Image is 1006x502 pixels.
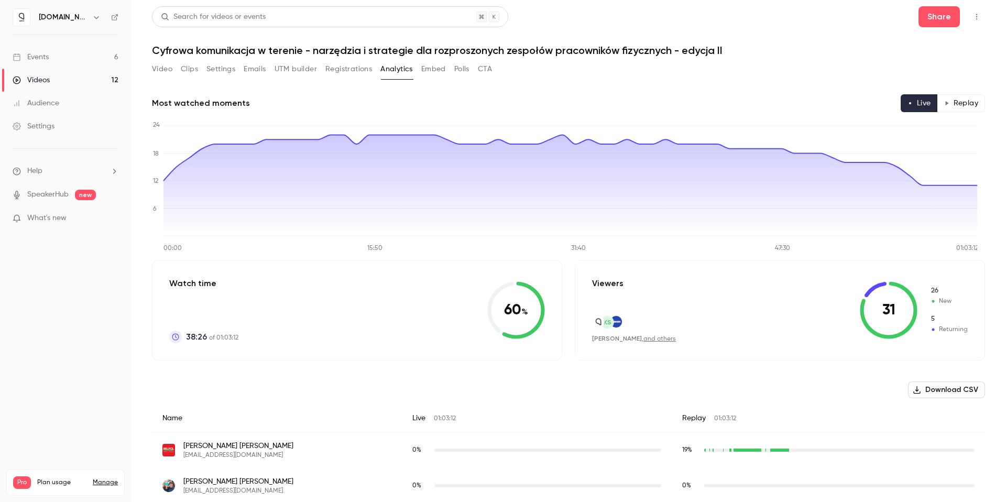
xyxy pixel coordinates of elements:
tspan: 47:30 [775,245,790,252]
button: Analytics [380,61,413,78]
button: Live [901,94,938,112]
span: Pro [13,476,31,489]
span: [EMAIL_ADDRESS][DOMAIN_NAME] [183,451,293,460]
button: Settings [206,61,235,78]
span: [PERSON_NAME] [PERSON_NAME] [183,441,293,451]
span: 0 % [412,483,421,489]
img: bel-pol.com.pl [162,444,175,456]
tspan: 00:00 [163,245,182,252]
img: quico.io [13,9,30,26]
li: help-dropdown-opener [13,166,118,177]
span: New [930,297,968,306]
span: Live watch time [412,481,429,490]
button: UTM builder [275,61,317,78]
tspan: 6 [153,206,157,212]
button: Replay [937,94,985,112]
p: of 01:03:12 [186,331,238,343]
button: Download CSV [908,381,985,398]
button: Clips [181,61,198,78]
div: Search for videos or events [161,12,266,23]
div: Videos [13,75,50,85]
div: Live [402,405,672,432]
tspan: 15:50 [367,245,382,252]
img: weekly.pl [593,316,604,328]
button: Emails [244,61,266,78]
a: and others [643,336,676,342]
span: [PERSON_NAME] [592,335,642,342]
a: SpeakerHub [27,189,69,200]
span: new [75,190,96,200]
span: 0 % [412,447,421,453]
span: [EMAIL_ADDRESS][DOMAIN_NAME] [183,487,293,495]
h6: [DOMAIN_NAME] [39,12,88,23]
p: Watch time [169,277,238,290]
button: CTA [478,61,492,78]
p: Viewers [592,277,624,290]
button: Top Bar Actions [968,8,985,25]
span: 38:26 [186,331,207,343]
span: 0 % [682,483,691,489]
span: What's new [27,213,67,224]
button: Share [918,6,960,27]
button: Registrations [325,61,372,78]
tspan: 01:03:12 [956,245,978,252]
span: Replay watch time [682,481,699,490]
h1: Cyfrowa komunikacja w terenie - narzędzia i strategie dla rozproszonych zespołów pracowników fizy... [152,44,985,57]
div: Audience [13,98,59,108]
span: 01:03:12 [434,416,456,422]
div: Events [13,52,49,62]
tspan: 31:40 [571,245,586,252]
img: w4e.pl [162,479,175,492]
a: Manage [93,478,118,487]
span: Plan usage [37,478,86,487]
h2: Most watched moments [152,97,250,110]
tspan: 18 [153,151,159,157]
div: Settings [13,121,54,132]
span: Live watch time [412,445,429,455]
div: Name [152,405,402,432]
div: , [592,334,676,343]
span: Help [27,166,42,177]
button: Polls [454,61,469,78]
div: Replay [672,405,985,432]
span: [PERSON_NAME] [PERSON_NAME] [183,476,293,487]
span: New [930,286,968,296]
div: a.studniarek@bel-pol.com.pl [152,432,985,468]
img: damen.com [610,316,622,328]
span: Returning [930,314,968,324]
span: Replay watch time [682,445,699,455]
span: Returning [930,325,968,334]
span: 01:03:12 [714,416,736,422]
tspan: 24 [153,122,160,128]
button: Embed [421,61,446,78]
span: Ks [604,318,611,327]
span: 19 % [682,447,692,453]
button: Video [152,61,172,78]
tspan: 12 [153,178,158,184]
